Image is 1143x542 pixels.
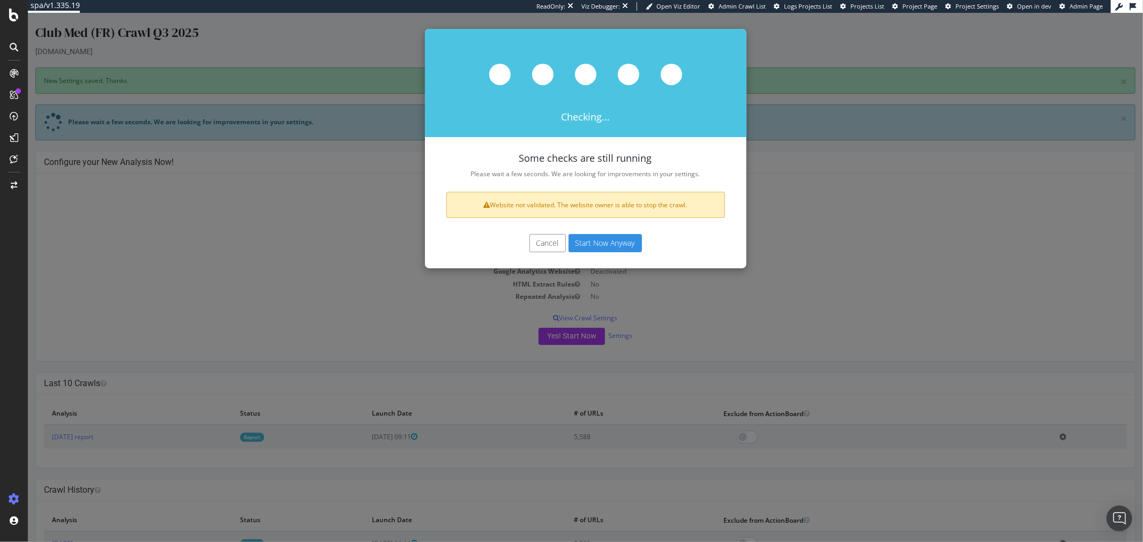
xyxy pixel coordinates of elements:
button: Start Now Anyway [541,221,614,239]
span: Open in dev [1017,2,1051,10]
span: Project Page [902,2,937,10]
div: Checking... [397,16,719,124]
button: Cancel [502,221,538,239]
a: Logs Projects List [774,2,832,11]
div: Open Intercom Messenger [1107,506,1132,531]
a: Project Page [892,2,937,11]
div: Website not validated. The website owner is able to stop the crawl. [419,179,697,205]
div: Viz Debugger: [581,2,620,11]
div: ReadOnly: [536,2,565,11]
a: Open in dev [1007,2,1051,11]
a: Admin Page [1059,2,1103,11]
a: Open Viz Editor [646,2,700,11]
a: Admin Crawl List [708,2,766,11]
span: Projects List [850,2,884,10]
span: Project Settings [955,2,999,10]
span: Admin Crawl List [719,2,766,10]
h4: Some checks are still running [419,140,697,151]
span: Admin Page [1070,2,1103,10]
a: Project Settings [945,2,999,11]
p: Please wait a few seconds. We are looking for improvements in your settings. [419,156,697,165]
a: Projects List [840,2,884,11]
span: Open Viz Editor [656,2,700,10]
span: Logs Projects List [784,2,832,10]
